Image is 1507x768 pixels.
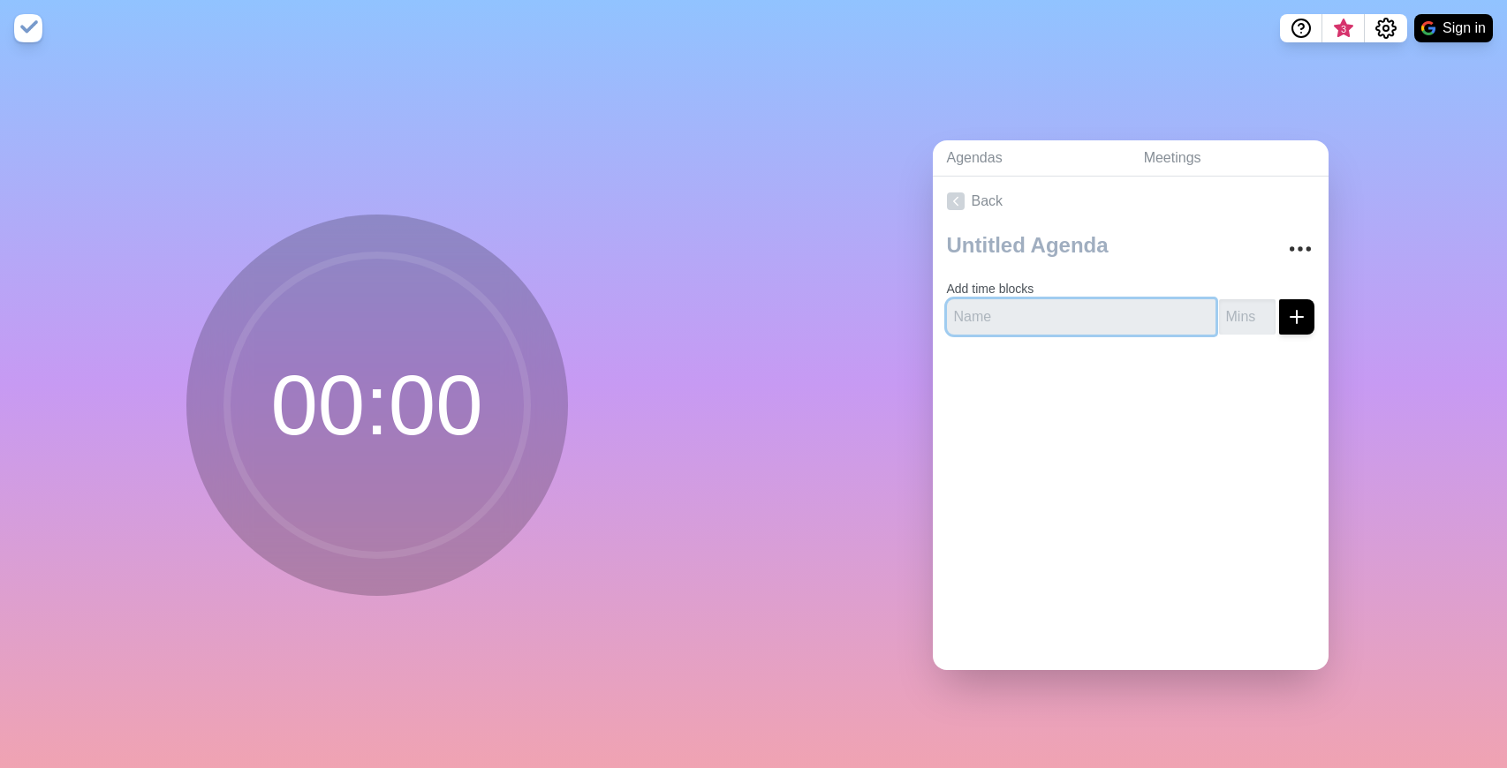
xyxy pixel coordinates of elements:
button: Sign in [1414,14,1493,42]
img: timeblocks logo [14,14,42,42]
button: What’s new [1322,14,1365,42]
button: Settings [1365,14,1407,42]
img: google logo [1421,21,1435,35]
button: Help [1280,14,1322,42]
label: Add time blocks [947,282,1034,296]
button: More [1283,231,1318,267]
input: Name [947,299,1215,335]
input: Mins [1219,299,1276,335]
a: Meetings [1130,140,1329,177]
a: Back [933,177,1329,226]
span: 3 [1337,22,1351,36]
a: Agendas [933,140,1130,177]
